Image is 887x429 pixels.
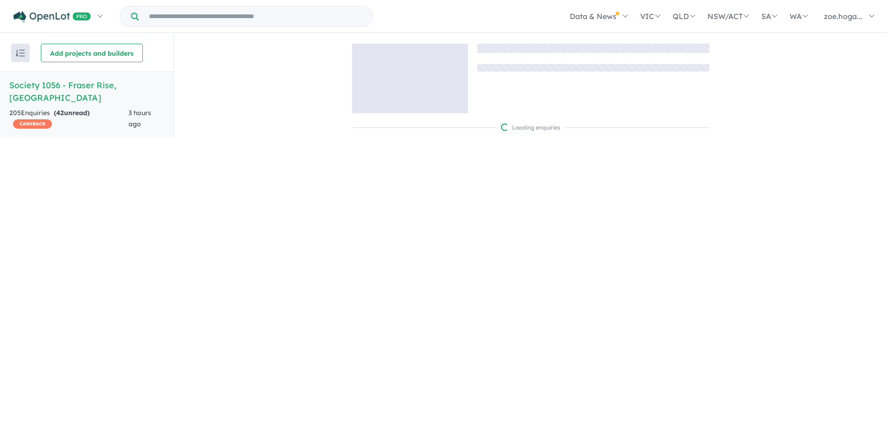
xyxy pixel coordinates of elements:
h5: Society 1056 - Fraser Rise , [GEOGRAPHIC_DATA] [9,79,164,104]
button: Add projects and builders [41,44,143,62]
input: Try estate name, suburb, builder or developer [141,6,371,26]
span: 42 [56,109,64,117]
div: 205 Enquir ies [9,108,129,130]
img: Openlot PRO Logo White [13,11,91,23]
span: CASHBACK [13,119,52,129]
span: zoe.hoga... [824,12,862,21]
img: sort.svg [16,50,25,57]
div: Loading enquiries [501,123,560,132]
strong: ( unread) [54,109,90,117]
span: 3 hours ago [129,109,151,128]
